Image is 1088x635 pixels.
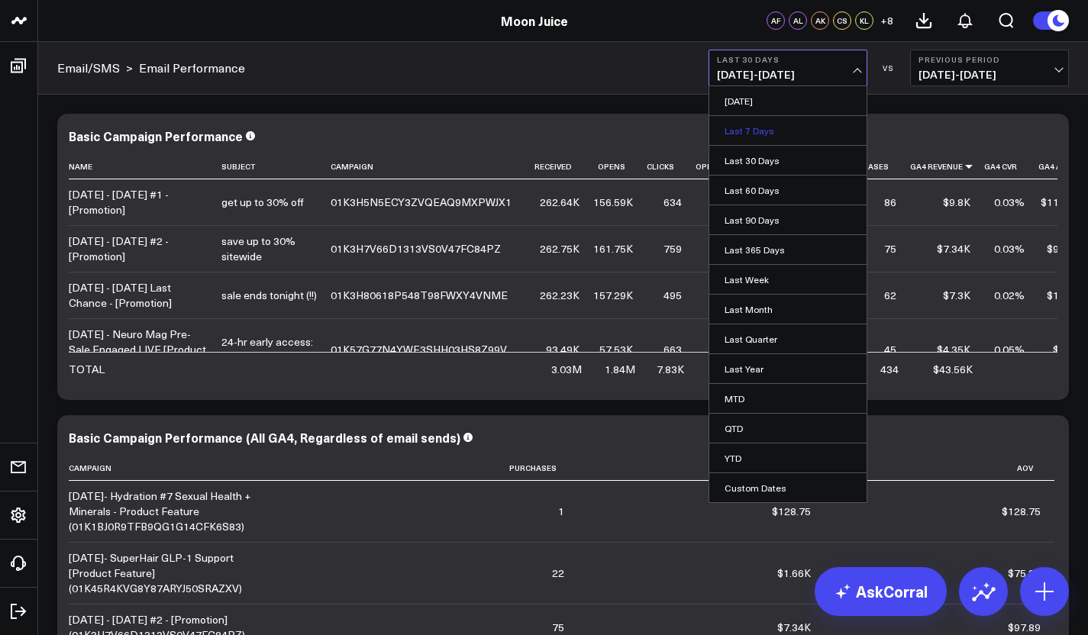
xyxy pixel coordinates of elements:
div: sale ends tonight (!!) [221,288,317,303]
div: $75.29 [1008,566,1041,581]
div: $128.75 [772,504,811,519]
div: 86 [884,195,896,210]
div: 24-hr early access: Neuro Magnesi-Om [221,334,317,365]
th: Aov [825,456,1054,481]
div: $1.66K [777,566,811,581]
div: $7.34K [937,241,970,256]
div: get up to 30% off [221,195,304,210]
th: Ga4 Revenue [910,154,984,179]
div: 434 [880,362,899,377]
div: $4.35K [937,342,970,357]
th: Opens [593,154,647,179]
div: 0.03% [994,241,1025,256]
div: 22 [552,566,564,581]
div: $97.89 [1008,620,1041,635]
div: 75 [884,241,896,256]
div: 634 [663,195,682,210]
th: Subject [221,154,331,179]
div: [DATE]- Hydration #7 Sexual Health + Minerals - Product Feature (01K1BJ0R9TFB9QG1G14CFK6S83) [69,488,265,534]
div: $113.92 [1041,195,1080,210]
a: Last Month [709,295,867,324]
div: $7.34K [777,620,811,635]
div: 262.64K [540,195,580,210]
span: [DATE] - [DATE] [717,69,859,81]
div: save up to 30% sitewide [221,234,317,264]
a: Last Year [709,354,867,383]
a: Last 90 Days [709,205,867,234]
div: $97.89 [1047,241,1080,256]
button: Previous Period[DATE]-[DATE] [910,50,1069,86]
th: Campaign [69,456,279,481]
div: $96.7 [1053,342,1080,357]
div: 62 [884,288,896,303]
th: Open Rate [696,154,760,179]
button: +8 [877,11,896,30]
th: Name [69,154,221,179]
div: [DATE] - [DATE] Last Chance - [Promotion] [69,280,208,311]
div: 1.84M [605,362,635,377]
div: 262.23K [540,288,580,303]
div: KL [855,11,873,30]
div: 156.59K [593,195,633,210]
div: 157.29K [593,288,633,303]
b: Last 30 Days [717,55,859,64]
a: AskCorral [815,567,947,616]
th: Ga4 Cvr [984,154,1038,179]
th: Received [534,154,593,179]
div: > [57,60,133,76]
div: [DATE] - [DATE] #1 - [Promotion] [69,187,208,218]
div: AK [811,11,829,30]
div: $43.56K [933,362,973,377]
div: 01K57G77N4YWE3SHH03HS8Z99V [331,342,507,357]
th: Purchases [279,456,578,481]
div: 01K3H5N5ECY3ZVQEAQ9MXPWJX1 [331,195,512,210]
a: Moon Juice [501,12,568,29]
div: AL [789,11,807,30]
div: 93.49K [546,342,580,357]
div: 0.03% [994,195,1025,210]
button: Last 30 Days[DATE]-[DATE] [709,50,867,86]
div: $9.8K [943,195,970,210]
div: AF [767,11,785,30]
a: Email Performance [139,60,245,76]
a: Email/SMS [57,60,120,76]
div: CS [833,11,851,30]
a: Last Quarter [709,324,867,353]
a: QTD [709,414,867,443]
div: 3.03M [551,362,582,377]
div: [DATE] - [DATE] #2 - [Promotion] [69,234,208,264]
div: 45 [884,342,896,357]
div: Basic Campaign Performance [69,127,243,144]
div: 7.83K [657,362,684,377]
a: Custom Dates [709,473,867,502]
div: VS [875,63,902,73]
div: 262.75K [540,241,580,256]
a: Last 30 Days [709,146,867,175]
div: 75 [552,620,564,635]
a: Last 7 Days [709,116,867,145]
a: Last 365 Days [709,235,867,264]
span: [DATE] - [DATE] [919,69,1061,81]
div: 57.53K [599,342,633,357]
div: 759 [663,241,682,256]
div: 0.02% [994,288,1025,303]
a: Last 60 Days [709,176,867,205]
div: $128.75 [1002,504,1041,519]
div: 1 [558,504,564,519]
th: Campaign [331,154,534,179]
div: 495 [663,288,682,303]
div: 663 [663,342,682,357]
div: [DATE]- SuperHair GLP-1 Support [Product Feature] (01K45R4KVG8Y87ARYJ50SRAZXV) [69,550,265,596]
div: 161.75K [593,241,633,256]
div: [DATE] - Neuro Mag Pre-Sale Engaged LIVE [Product Launch] [69,327,208,372]
a: [DATE] [709,86,867,115]
th: Clicks [647,154,696,179]
span: + 8 [880,15,893,26]
div: 01K3H80618P548T98FWXY4VNME [331,288,508,303]
div: TOTAL [69,362,105,377]
div: 0.05% [994,342,1025,357]
div: 01K3H7V66D1313VS0V47FC84PZ [331,241,501,256]
th: Revenue [578,456,825,481]
a: MTD [709,384,867,413]
a: YTD [709,443,867,472]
